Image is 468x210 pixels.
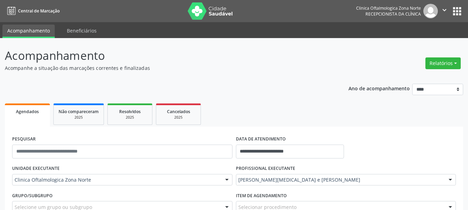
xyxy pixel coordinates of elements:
div: 2025 [161,115,196,120]
span: [PERSON_NAME][MEDICAL_DATA] e [PERSON_NAME] [238,176,442,183]
div: 2025 [59,115,99,120]
button: apps [451,5,463,17]
label: PESQUISAR [12,134,36,145]
label: Grupo/Subgrupo [12,190,53,201]
span: Recepcionista da clínica [365,11,421,17]
span: Não compareceram [59,109,99,115]
a: Beneficiários [62,25,101,37]
label: DATA DE ATENDIMENTO [236,134,286,145]
a: Central de Marcação [5,5,60,17]
div: Clinica Oftalmologica Zona Norte [356,5,421,11]
button: Relatórios [425,57,461,69]
label: Item de agendamento [236,190,287,201]
span: Agendados [16,109,39,115]
span: Resolvidos [119,109,141,115]
i:  [441,6,448,14]
p: Ano de acompanhamento [348,84,410,92]
span: Cancelados [167,109,190,115]
p: Acompanhe a situação das marcações correntes e finalizadas [5,64,326,72]
span: Central de Marcação [18,8,60,14]
img: img [423,4,438,18]
label: UNIDADE EXECUTANTE [12,163,60,174]
a: Acompanhamento [2,25,55,38]
label: PROFISSIONAL EXECUTANTE [236,163,295,174]
span: Clinica Oftalmologica Zona Norte [15,176,218,183]
p: Acompanhamento [5,47,326,64]
button:  [438,4,451,18]
div: 2025 [113,115,147,120]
